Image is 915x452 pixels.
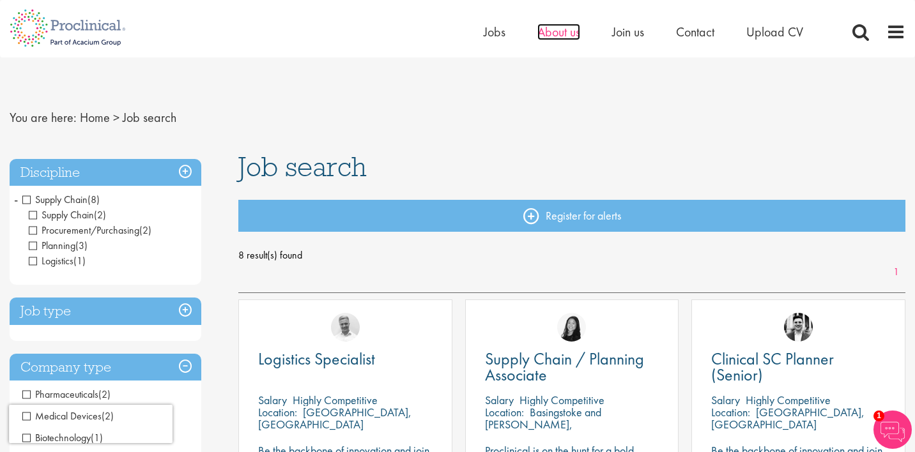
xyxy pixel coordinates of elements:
img: Joshua Bye [331,313,360,342]
span: Location: [258,405,297,419]
span: > [113,109,119,126]
span: Planning [29,239,88,252]
span: Logistics [29,254,73,267]
span: Supply Chain [22,193,100,206]
img: Numhom Sudsok [557,313,586,342]
span: Logistics Specialist [258,348,375,370]
span: Logistics [29,254,86,267]
p: Highly Competitive [519,393,604,407]
p: Highly Competitive [293,393,378,407]
p: [GEOGRAPHIC_DATA], [GEOGRAPHIC_DATA] [258,405,411,432]
span: Procurement/Purchasing [29,223,151,237]
a: Jobs [484,24,505,40]
img: Chatbot [873,411,912,449]
span: Procurement/Purchasing [29,223,139,237]
span: Supply Chain [29,208,94,222]
span: Pharmaceuticals [22,388,98,401]
span: Supply Chain [29,208,106,222]
span: - [14,190,18,209]
span: (2) [98,388,111,401]
a: About us [537,24,580,40]
p: Basingstoke and [PERSON_NAME], [GEOGRAPHIC_DATA] [485,405,601,444]
img: Edward Little [784,313,813,342]
a: Logistics Specialist [258,351,433,367]
span: Job search [123,109,176,126]
span: Salary [258,393,287,407]
p: Highly Competitive [746,393,831,407]
span: 8 result(s) found [238,246,905,265]
h3: Job type [10,298,201,325]
span: (2) [139,223,151,237]
span: (8) [88,193,100,206]
span: Salary [711,393,740,407]
span: Planning [29,239,75,252]
a: Join us [612,24,644,40]
span: Clinical SC Planner (Senior) [711,348,834,386]
a: Contact [676,24,714,40]
span: Supply Chain [22,193,88,206]
a: Clinical SC Planner (Senior) [711,351,886,383]
h3: Company type [10,354,201,381]
span: (2) [94,208,106,222]
a: 1 [887,265,905,280]
span: You are here: [10,109,77,126]
span: 1 [873,411,884,421]
span: Supply Chain / Planning Associate [485,348,644,386]
a: Upload CV [746,24,803,40]
h3: Discipline [10,159,201,186]
span: Location: [711,405,750,419]
span: Job search [238,149,367,184]
span: Salary [485,393,514,407]
a: Supply Chain / Planning Associate [485,351,659,383]
span: (3) [75,239,88,252]
iframe: reCAPTCHA [9,405,173,443]
a: Register for alerts [238,200,905,232]
span: Location: [485,405,524,419]
span: (1) [73,254,86,267]
p: [GEOGRAPHIC_DATA], [GEOGRAPHIC_DATA] [711,405,865,432]
a: breadcrumb link [80,109,110,126]
span: Pharmaceuticals [22,388,111,401]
